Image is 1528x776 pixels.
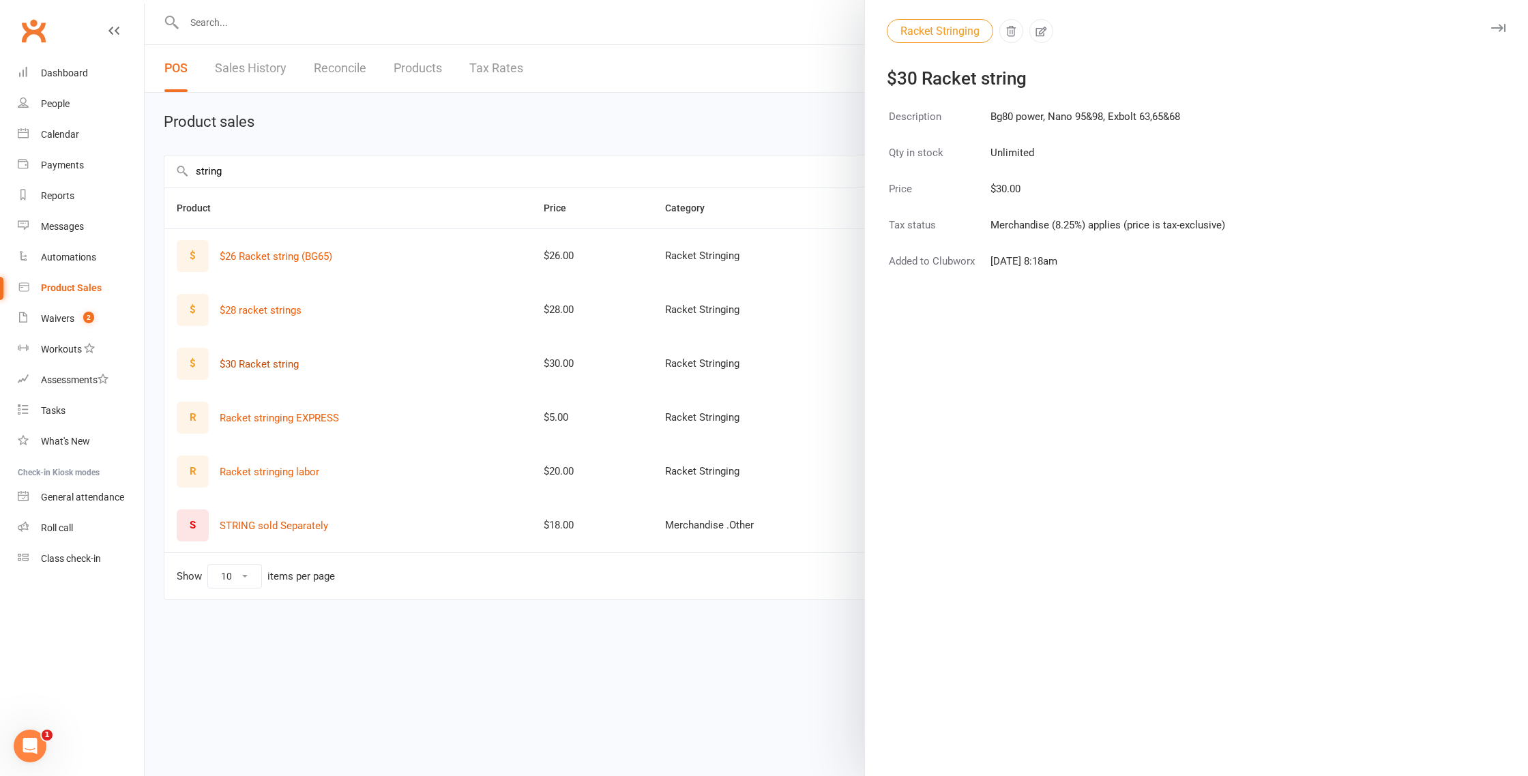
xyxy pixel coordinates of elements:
span: 2 [83,312,94,323]
td: Tax status [888,216,988,251]
a: Messages [18,211,144,242]
iframe: Intercom live chat [14,730,46,762]
div: Messages [41,221,84,232]
div: General attendance [41,492,124,503]
a: Assessments [18,365,144,396]
a: Roll call [18,513,144,543]
a: What's New [18,426,144,457]
td: Merchandise (8.25%) applies (price is tax-exclusive) [990,216,1226,251]
div: Product Sales [41,282,102,293]
td: Unlimited [990,144,1226,179]
div: Payments [41,160,84,170]
div: Workouts [41,344,82,355]
div: Reports [41,190,74,201]
div: $30 Racket string [887,70,1489,87]
a: Workouts [18,334,144,365]
a: General attendance kiosk mode [18,482,144,513]
a: Clubworx [16,14,50,48]
a: Automations [18,242,144,273]
div: Dashboard [41,68,88,78]
div: Waivers [41,313,74,324]
a: Reports [18,181,144,211]
td: Price [888,180,988,215]
td: Description [888,108,988,143]
a: Calendar [18,119,144,150]
span: 1 [42,730,53,741]
td: Qty in stock [888,144,988,179]
a: Tasks [18,396,144,426]
a: People [18,89,144,119]
a: Product Sales [18,273,144,303]
td: $30.00 [990,180,1226,215]
td: Added to Clubworx [888,252,988,287]
div: Tasks [41,405,65,416]
a: Class kiosk mode [18,543,144,574]
div: People [41,98,70,109]
div: Calendar [41,129,79,140]
div: Class check-in [41,553,101,564]
button: Racket Stringing [887,19,993,43]
div: What's New [41,436,90,447]
div: Roll call [41,522,73,533]
a: Dashboard [18,58,144,89]
td: Bg80 power, Nano 95&98, Exbolt 63,65&68 [990,108,1226,143]
a: Waivers 2 [18,303,144,334]
div: Assessments [41,374,108,385]
td: [DATE] 8:18am [990,252,1226,287]
a: Payments [18,150,144,181]
div: Automations [41,252,96,263]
